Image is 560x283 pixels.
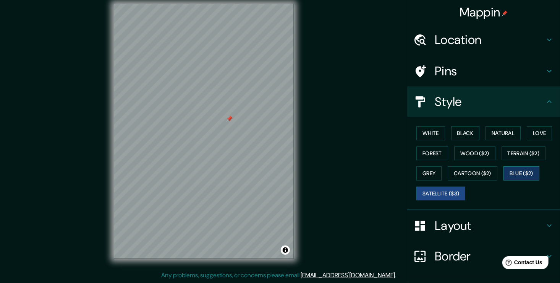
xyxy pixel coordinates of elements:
button: Black [451,126,480,140]
button: Forest [416,146,448,161]
button: Love [527,126,552,140]
button: Cartoon ($2) [448,166,497,181]
button: Grey [416,166,442,181]
h4: Pins [435,63,545,79]
h4: Mappin [460,5,508,20]
button: White [416,126,445,140]
div: Border [407,241,560,272]
div: Layout [407,210,560,241]
button: Satellite ($3) [416,187,465,201]
button: Toggle attribution [281,246,290,255]
p: Any problems, suggestions, or concerns please email . [161,271,396,280]
div: Location [407,24,560,55]
div: . [397,271,399,280]
button: Blue ($2) [503,166,539,181]
div: Style [407,86,560,117]
button: Natural [486,126,521,140]
img: pin-icon.png [502,10,508,16]
div: . [396,271,397,280]
canvas: Map [114,4,294,259]
a: [EMAIL_ADDRESS][DOMAIN_NAME] [301,271,395,279]
button: Terrain ($2) [502,146,546,161]
h4: Style [435,94,545,109]
iframe: Help widget launcher [492,253,552,275]
button: Wood ($2) [454,146,495,161]
h4: Location [435,32,545,47]
div: Pins [407,56,560,86]
h4: Border [435,249,545,264]
h4: Layout [435,218,545,233]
